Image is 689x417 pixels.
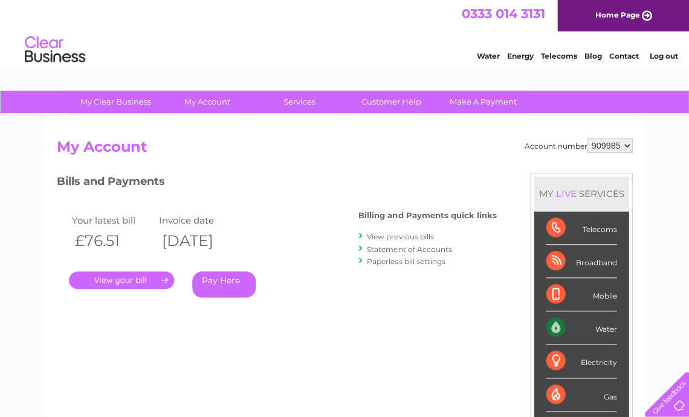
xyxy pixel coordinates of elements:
[540,51,577,60] a: Telecoms
[69,228,156,253] th: £76.51
[546,311,616,344] div: Water
[60,7,631,59] div: Clear Business is a trading name of Verastar Limited (registered in [GEOGRAPHIC_DATA] No. 3667643...
[546,212,616,245] div: Telecoms
[546,378,616,412] div: Gas
[546,278,616,311] div: Mobile
[553,188,578,199] div: LIVE
[69,271,174,289] a: .
[546,245,616,278] div: Broadband
[367,232,433,241] a: View previous bills
[433,91,533,113] a: Make A Payment
[57,138,632,161] h2: My Account
[156,212,243,228] td: Invoice date
[24,31,86,68] img: logo.png
[69,212,156,228] td: Your latest bill
[609,51,638,60] a: Contact
[546,344,616,378] div: Electricity
[158,91,257,113] a: My Account
[649,51,678,60] a: Log out
[66,91,166,113] a: My Clear Business
[476,51,499,60] a: Water
[57,173,496,194] h3: Bills and Payments
[524,138,632,153] div: Account number
[358,211,496,220] h4: Billing and Payments quick links
[584,51,601,60] a: Blog
[534,176,629,211] div: MY SERVICES
[367,257,445,266] a: Paperless bill settings
[506,51,533,60] a: Energy
[461,6,545,21] a: 0333 014 3131
[192,271,256,297] a: Pay Here
[156,228,243,253] th: [DATE]
[367,245,451,254] a: Statement of Accounts
[250,91,349,113] a: Services
[341,91,441,113] a: Customer Help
